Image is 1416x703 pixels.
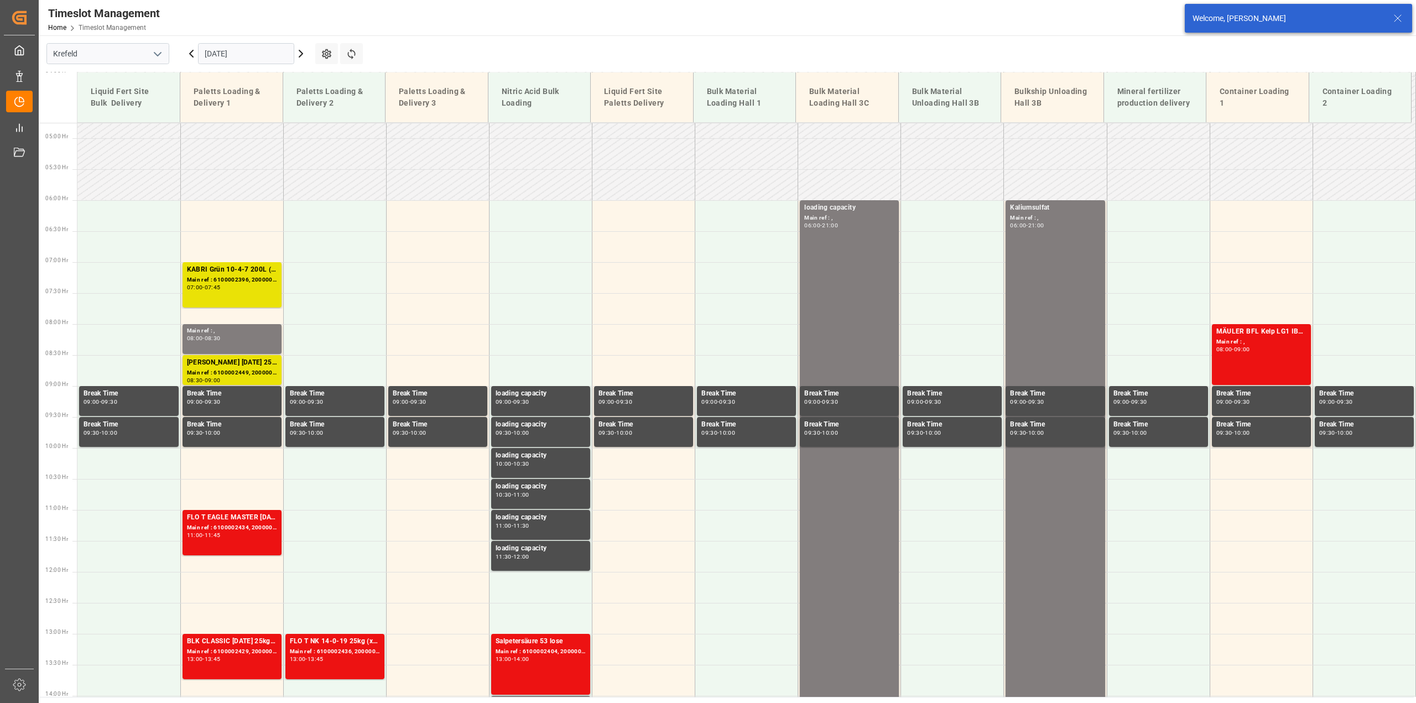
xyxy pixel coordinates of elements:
div: 09:00 [1113,399,1129,404]
span: 13:00 Hr [45,629,68,635]
div: - [615,430,616,435]
div: - [1335,430,1337,435]
div: Liquid Fert Site Bulk Delivery [86,81,171,113]
span: 10:00 Hr [45,443,68,449]
div: Break Time [1319,419,1409,430]
div: Paletts Loading & Delivery 1 [189,81,274,113]
span: 06:00 Hr [45,195,68,201]
div: Main ref : , [187,326,277,336]
div: 13:45 [308,657,324,662]
div: Break Time [290,419,380,430]
div: 07:45 [205,285,221,290]
div: 09:00 [701,399,717,404]
div: - [512,492,513,497]
div: 09:30 [1319,430,1335,435]
div: Break Time [907,388,997,399]
div: Break Time [1010,388,1100,399]
div: 13:45 [205,657,221,662]
div: - [923,430,925,435]
div: 09:30 [1113,430,1129,435]
div: - [202,399,204,404]
div: [PERSON_NAME] [DATE] 25kg (x48) INT spPALBAPL 15 3x5kg (x50) DE FR ENTRFLO T BKR [DATE] 25kg (x40... [187,357,277,368]
div: loading capacity [496,512,586,523]
div: Break Time [290,388,380,399]
div: - [305,657,307,662]
div: 09:00 [496,399,512,404]
div: Paletts Loading & Delivery 3 [394,81,479,113]
div: Main ref : , [1010,213,1100,223]
div: BLK CLASSIC [DATE] 25kg(x40)D,EN,PL,FNL [187,636,277,647]
div: 10:00 [822,430,838,435]
div: - [512,554,513,559]
div: 09:00 [393,399,409,404]
div: 09:30 [1010,430,1026,435]
div: - [512,657,513,662]
div: - [820,399,822,404]
div: 09:30 [205,399,221,404]
input: DD.MM.YYYY [198,43,294,64]
div: Break Time [804,419,894,430]
div: 08:30 [205,336,221,341]
div: 13:00 [496,657,512,662]
span: 05:30 Hr [45,164,68,170]
div: 09:30 [701,430,717,435]
div: 09:30 [410,399,426,404]
div: Main ref : , [804,213,894,223]
div: 10:00 [1337,430,1353,435]
div: loading capacity [496,388,586,399]
div: Mineral fertilizer production delivery [1113,81,1198,113]
div: 11:00 [513,492,529,497]
div: - [1026,430,1028,435]
div: 09:30 [187,430,203,435]
span: 09:30 Hr [45,412,68,418]
div: - [202,533,204,538]
span: 08:30 Hr [45,350,68,356]
div: - [409,399,410,404]
div: Bulkship Unloading Hall 3B [1010,81,1095,113]
div: 09:30 [598,430,615,435]
div: Break Time [804,388,894,399]
input: Type to search/select [46,43,169,64]
div: 09:30 [1337,399,1353,404]
div: - [100,399,101,404]
div: Main ref : 6100002434, 2000002048 [187,523,277,533]
div: 11:00 [496,523,512,528]
div: Break Time [84,388,174,399]
div: Break Time [598,419,689,430]
span: 13:30 Hr [45,660,68,666]
div: 09:00 [205,378,221,383]
div: - [512,461,513,466]
div: - [1026,399,1028,404]
div: Container Loading 2 [1318,81,1403,113]
div: 08:00 [187,336,203,341]
div: 10:00 [205,430,221,435]
div: Timeslot Management [48,5,160,22]
span: 07:00 Hr [45,257,68,263]
div: 21:00 [822,223,838,228]
div: Break Time [1010,419,1100,430]
div: 12:00 [513,554,529,559]
div: KABRI Grün 10-4-7 200L (x4) DE,ENKABRI blau 8-8-6 200L (x4) DE,ENKabri blau 8-8-6 20L (x48) DE,EN... [187,264,277,275]
div: 11:30 [496,554,512,559]
div: 09:00 [907,399,923,404]
div: 10:30 [496,492,512,497]
div: Salpetersäure 53 lose [496,636,586,647]
span: 12:30 Hr [45,598,68,604]
div: 09:30 [907,430,923,435]
div: 13:00 [187,657,203,662]
div: - [1232,399,1233,404]
div: - [202,336,204,341]
div: Break Time [701,388,792,399]
span: 11:30 Hr [45,536,68,542]
div: 09:00 [804,399,820,404]
div: 21:00 [1028,223,1044,228]
div: Main ref : 6100002436, 2000001994 2000001600 [290,647,380,657]
div: Nitric Acid Bulk Loading [497,81,582,113]
div: 08:30 [187,378,203,383]
div: 09:30 [496,430,512,435]
div: 09:00 [598,399,615,404]
div: Break Time [393,388,483,399]
div: 08:00 [1216,347,1232,352]
div: 13:00 [290,657,306,662]
span: 12:00 Hr [45,567,68,573]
